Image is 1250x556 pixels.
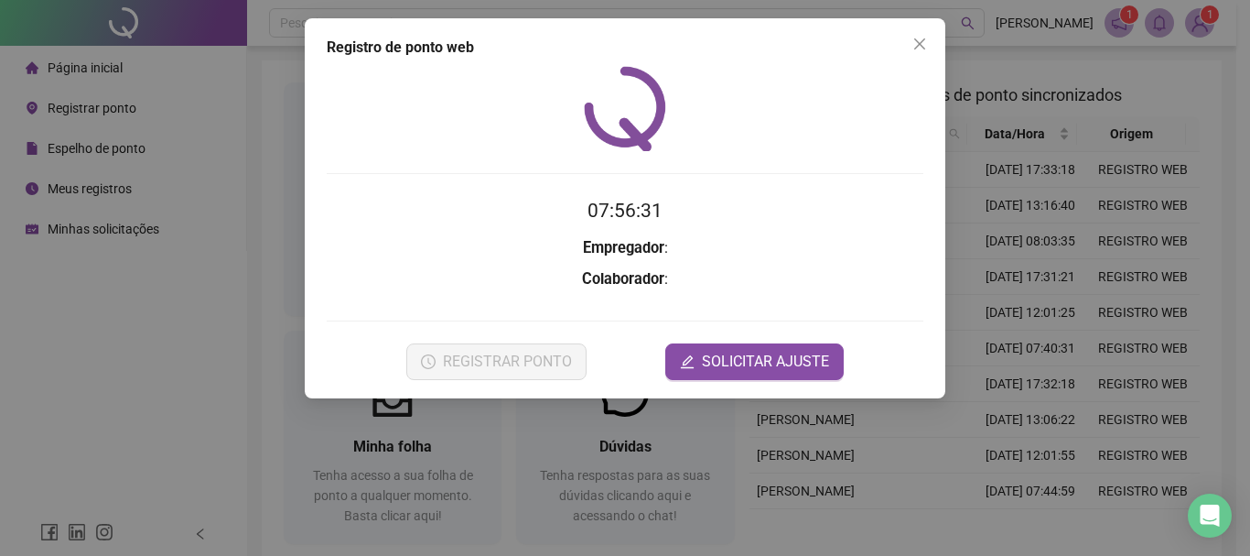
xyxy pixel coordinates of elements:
img: QRPoint [584,66,666,151]
span: close [912,37,927,51]
span: edit [680,354,695,369]
div: Registro de ponto web [327,37,923,59]
time: 07:56:31 [587,200,663,222]
strong: Empregador [583,239,664,256]
span: SOLICITAR AJUSTE [702,351,829,373]
strong: Colaborador [582,270,664,288]
div: Open Intercom Messenger [1188,494,1232,538]
button: editSOLICITAR AJUSTE [665,343,844,380]
h3: : [327,267,923,291]
button: Close [905,29,934,59]
h3: : [327,236,923,260]
button: REGISTRAR PONTO [406,343,587,380]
